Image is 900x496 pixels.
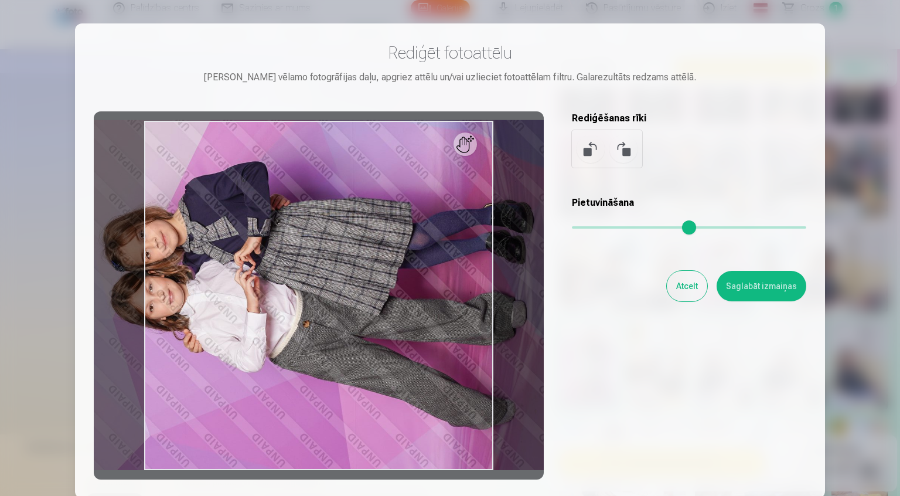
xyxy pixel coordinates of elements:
h3: Rediģēt fotoattēlu [94,42,806,63]
div: [PERSON_NAME] vēlamo fotogrāfijas daļu, apgriez attēlu un/vai uzlieciet fotoattēlam filtru. Galar... [94,70,806,84]
h5: Pietuvināšana [572,196,806,210]
h5: Rediģēšanas rīki [572,111,806,125]
button: Atcelt [667,271,707,301]
button: Saglabāt izmaiņas [717,271,806,301]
